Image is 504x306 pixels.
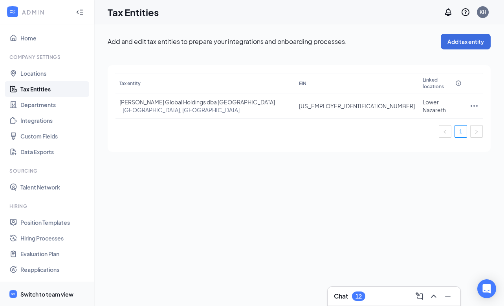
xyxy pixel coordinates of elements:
button: ComposeMessage [413,290,426,302]
svg: WorkstreamLogo [9,8,16,16]
a: Evaluation Plan [20,246,88,262]
span: right [474,129,479,134]
a: Data Exports [20,144,88,160]
a: Hiring Processes [20,230,88,246]
a: Integrations [20,113,88,128]
a: Locations [20,66,88,81]
svg: ComposeMessage [415,291,424,301]
span: left [443,129,447,134]
th: Tax entity [115,73,295,93]
a: 1 [455,126,467,137]
td: [US_EMPLOYER_IDENTIFICATION_NUMBER] [295,93,419,119]
svg: Collapse [76,8,84,16]
a: Tax Entities [20,81,88,97]
svg: WorkstreamLogo [11,291,16,297]
span: Linked locations [423,76,452,90]
div: ADMIN [22,8,69,16]
div: Company Settings [9,54,86,60]
h3: Chat [334,292,348,301]
button: right [470,125,483,138]
span: Lower Nazareth [423,98,446,113]
li: Next Page [470,125,483,138]
svg: Ellipses [469,101,479,111]
svg: Notifications [444,7,453,17]
p: Add and edit tax entities to prepare your integrations and onboarding processes. [108,37,441,46]
li: 1 [455,125,467,138]
div: Hiring [9,203,86,209]
div: 12 [356,293,362,300]
a: Home [20,30,88,46]
button: Minimize [442,290,454,302]
button: Add tax entity [441,34,491,49]
svg: ChevronUp [429,291,438,301]
h1: Tax Entities [108,5,159,19]
svg: Minimize [443,291,453,301]
button: left [439,125,451,138]
a: Position Templates [20,215,88,230]
a: Talent Network [20,179,88,195]
svg: Info [455,80,462,86]
span: [PERSON_NAME] Global Holdings dba [GEOGRAPHIC_DATA] [119,98,275,113]
span: [GEOGRAPHIC_DATA], [GEOGRAPHIC_DATA] [119,106,240,113]
button: ChevronUp [427,290,440,302]
div: Sourcing [9,168,86,174]
th: EIN [295,73,419,93]
div: KH [480,9,486,15]
div: Open Intercom Messenger [477,279,496,298]
a: Custom Fields [20,128,88,144]
a: Reapplications [20,262,88,277]
svg: QuestionInfo [461,7,470,17]
div: Switch to team view [20,290,73,298]
li: Previous Page [439,125,451,138]
a: Departments [20,97,88,113]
